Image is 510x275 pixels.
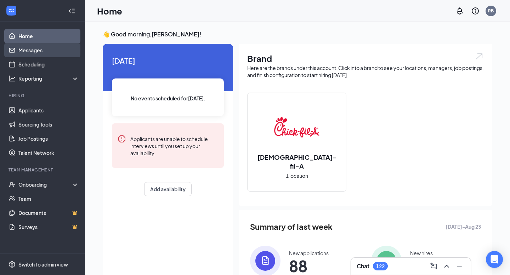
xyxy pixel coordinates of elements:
svg: QuestionInfo [471,7,480,15]
img: Chick-fil-A [274,105,319,150]
h1: Brand [247,52,484,64]
a: Job Postings [18,131,79,146]
h3: Chat [357,262,369,270]
svg: Collapse [68,7,75,14]
div: 122 [376,263,385,269]
a: Scheduling [18,57,79,71]
span: No events scheduled for [DATE] . [131,94,205,102]
span: Summary of last week [250,221,333,233]
a: SurveysCrown [18,220,79,234]
svg: UserCheck [8,181,16,188]
svg: WorkstreamLogo [8,7,15,14]
a: Applicants [18,103,79,117]
span: [DATE] - Aug 23 [446,223,481,230]
a: Sourcing Tools [18,117,79,131]
a: Team [18,192,79,206]
h3: 👋 Good morning, [PERSON_NAME] ! [103,30,492,38]
span: [DATE] [112,55,224,66]
button: ChevronUp [441,261,452,272]
button: Minimize [454,261,465,272]
div: Reporting [18,75,79,82]
svg: Settings [8,261,16,268]
svg: Notifications [455,7,464,15]
h1: Home [97,5,122,17]
span: 1 location [286,172,308,180]
div: Team Management [8,167,78,173]
div: New hires [410,250,433,257]
div: Applicants are unable to schedule interviews until you set up your availability. [130,135,218,157]
a: DocumentsCrown [18,206,79,220]
div: Here are the brands under this account. Click into a brand to see your locations, managers, job p... [247,64,484,78]
div: Hiring [8,93,78,99]
a: Messages [18,43,79,57]
div: Switch to admin view [18,261,68,268]
span: 88 [289,259,329,272]
svg: Minimize [455,262,464,270]
button: Add availability [144,182,192,196]
div: Open Intercom Messenger [486,251,503,268]
div: New applications [289,250,329,257]
img: open.6027fd2a22e1237b5b06.svg [475,52,484,60]
div: Onboarding [18,181,73,188]
svg: Error [118,135,126,143]
div: RB [488,8,494,14]
a: Home [18,29,79,43]
h2: [DEMOGRAPHIC_DATA]-fil-A [248,153,346,170]
svg: ChevronUp [442,262,451,270]
a: Talent Network [18,146,79,160]
button: ComposeMessage [428,261,440,272]
svg: Analysis [8,75,16,82]
svg: ComposeMessage [430,262,438,270]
